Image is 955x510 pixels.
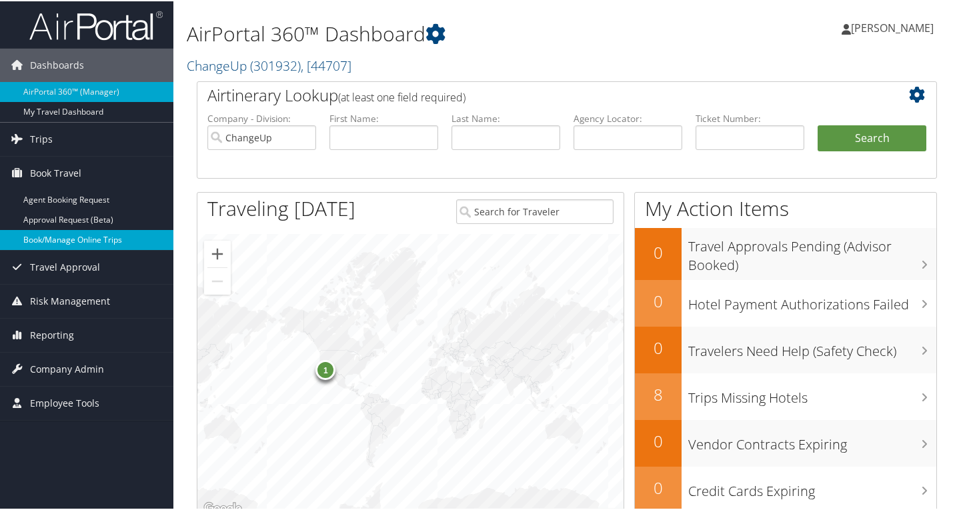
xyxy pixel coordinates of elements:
h2: 0 [635,335,682,358]
a: [PERSON_NAME] [842,7,947,47]
a: 0Travel Approvals Pending (Advisor Booked) [635,227,936,278]
label: Ticket Number: [696,111,804,124]
h3: Vendor Contracts Expiring [688,427,936,453]
h1: My Action Items [635,193,936,221]
input: Search for Traveler [456,198,614,223]
label: First Name: [329,111,438,124]
h3: Travelers Need Help (Safety Check) [688,334,936,359]
span: Risk Management [30,283,110,317]
span: [PERSON_NAME] [851,19,934,34]
button: Zoom in [204,239,231,266]
label: Agency Locator: [574,111,682,124]
div: 1 [315,359,335,379]
span: (at least one field required) [338,89,465,103]
span: Reporting [30,317,74,351]
a: 0Hotel Payment Authorizations Failed [635,279,936,325]
h1: Traveling [DATE] [207,193,355,221]
a: 0Travelers Need Help (Safety Check) [635,325,936,372]
h2: 8 [635,382,682,405]
span: Dashboards [30,47,84,81]
a: 8Trips Missing Hotels [635,372,936,419]
img: airportal-logo.png [29,9,163,40]
button: Search [818,124,926,151]
h2: 0 [635,429,682,451]
label: Last Name: [451,111,560,124]
h2: Airtinerary Lookup [207,83,865,105]
h3: Travel Approvals Pending (Advisor Booked) [688,229,936,273]
h1: AirPortal 360™ Dashboard [187,19,694,47]
span: Company Admin [30,351,104,385]
h3: Trips Missing Hotels [688,381,936,406]
h3: Hotel Payment Authorizations Failed [688,287,936,313]
a: 0Vendor Contracts Expiring [635,419,936,465]
span: Trips [30,121,53,155]
span: Employee Tools [30,385,99,419]
h2: 0 [635,289,682,311]
h2: 0 [635,240,682,263]
button: Zoom out [204,267,231,293]
span: Book Travel [30,155,81,189]
span: , [ 44707 ] [301,55,351,73]
h2: 0 [635,475,682,498]
a: ChangeUp [187,55,351,73]
span: ( 301932 ) [250,55,301,73]
span: Travel Approval [30,249,100,283]
label: Company - Division: [207,111,316,124]
h3: Credit Cards Expiring [688,474,936,499]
